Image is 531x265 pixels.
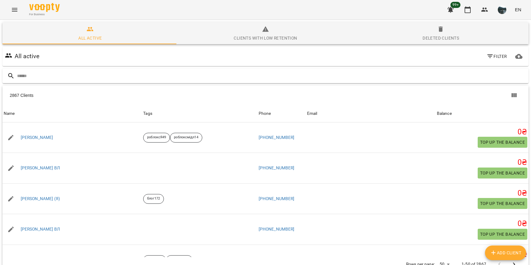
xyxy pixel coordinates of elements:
button: Filter [484,51,509,62]
button: EN [512,4,524,15]
div: Name [4,110,15,117]
div: роблоксмідл14 [170,133,202,143]
span: 99+ [451,2,461,8]
span: Email [307,110,434,117]
div: ітстартпро2 [166,255,193,265]
div: Balance [437,110,452,117]
h6: All active [15,51,39,61]
p: роблоксЯ49 [147,135,166,140]
span: Top up the balance [480,200,525,207]
h5: 0 ₴ [437,127,527,137]
span: Filter [487,53,507,60]
a: [PERSON_NAME] ВЛ [21,226,60,232]
a: [PHONE_NUMBER] [259,165,295,170]
a: [PHONE_NUMBER] [259,196,295,201]
div: Sort [259,110,271,117]
a: [PHONE_NUMBER] [259,227,295,231]
div: 2867 Clients [10,92,270,98]
p: блог172 [147,196,160,201]
button: Add Client [485,246,526,260]
span: Top up the balance [480,169,525,177]
span: Name [4,110,141,117]
button: Top up the balance [478,229,527,240]
span: EN [515,6,521,13]
h5: 0 ₴ [437,158,527,167]
div: блог172 [143,194,164,204]
div: Clients with low retention [234,34,297,42]
span: Balance [437,110,527,117]
a: [PERSON_NAME] ВЛ [21,165,60,171]
p: роблоксмідл14 [174,135,198,140]
div: роблоксЯ49 [143,133,170,143]
div: Tags [143,110,256,117]
span: For Business [29,12,60,16]
img: aa1b040b8dd0042f4e09f431b6c9ed0a.jpeg [498,5,506,14]
div: Sort [4,110,15,117]
div: Sort [307,110,317,117]
div: All active [78,34,102,42]
button: Top up the balance [478,198,527,209]
button: Menu [7,2,22,17]
a: [PERSON_NAME] (Я) [21,196,60,202]
a: [PHONE_NUMBER] [259,135,295,140]
h5: 0 ₴ [437,250,527,259]
a: [PERSON_NAME] [21,135,53,141]
h5: 0 ₴ [437,189,527,198]
span: Top up the balance [480,139,525,146]
span: Top up the balance [480,231,525,238]
button: Top up the balance [478,168,527,178]
div: Phone [259,110,271,117]
span: Add Client [490,249,522,256]
h5: 0 ₴ [437,219,527,228]
div: Table Toolbar [2,86,529,105]
span: Phone [259,110,305,117]
div: Email [307,110,317,117]
button: Show columns [507,88,521,103]
button: Top up the balance [478,137,527,148]
img: Voopty Logo [29,3,60,12]
div: Deleted clients [423,34,459,42]
div: ітстарт36 [143,255,166,265]
div: Sort [437,110,452,117]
